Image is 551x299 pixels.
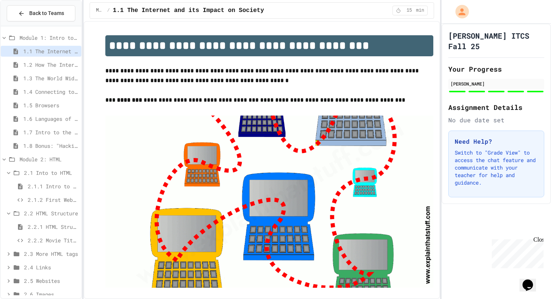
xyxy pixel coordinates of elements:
[7,5,75,21] button: Back to Teams
[113,6,264,15] span: 1.1 The Internet and its Impact on Society
[107,8,110,14] span: /
[489,236,544,268] iframe: chat widget
[23,47,78,55] span: 1.1 The Internet and its Impact on Society
[448,30,544,51] h1: [PERSON_NAME] ITCS Fall 25
[455,149,538,186] p: Switch to "Grade View" to access the chat feature and communicate with your teacher for help and ...
[96,8,104,14] span: Module 1: Intro to the Web
[3,3,52,48] div: Chat with us now!Close
[448,3,471,20] div: My Account
[416,8,424,14] span: min
[448,116,544,125] div: No due date set
[28,196,78,204] span: 2.1.2 First Webpage
[23,101,78,109] span: 1.5 Browsers
[24,250,78,258] span: 2.3 More HTML tags
[19,34,78,42] span: Module 1: Intro to the Web
[451,80,542,87] div: [PERSON_NAME]
[24,169,78,177] span: 2.1 Into to HTML
[24,277,78,285] span: 2.5 Websites
[23,142,78,150] span: 1.8 Bonus: "Hacking" The Web
[28,182,78,190] span: 2.1.1 Intro to HTML
[23,61,78,69] span: 1.2 How The Internet Works
[23,128,78,136] span: 1.7 Intro to the Web Review
[24,209,78,217] span: 2.2 HTML Structure
[24,290,78,298] span: 2.6 Images
[28,236,78,244] span: 2.2.2 Movie Title
[448,102,544,113] h2: Assignment Details
[24,263,78,271] span: 2.4 Links
[19,155,78,163] span: Module 2: HTML
[455,137,538,146] h3: Need Help?
[23,88,78,96] span: 1.4 Connecting to a Website
[23,74,78,82] span: 1.3 The World Wide Web
[29,9,64,17] span: Back to Teams
[520,269,544,291] iframe: chat widget
[403,8,415,14] span: 15
[28,223,78,231] span: 2.2.1 HTML Structure
[448,64,544,74] h2: Your Progress
[23,115,78,123] span: 1.6 Languages of the Web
